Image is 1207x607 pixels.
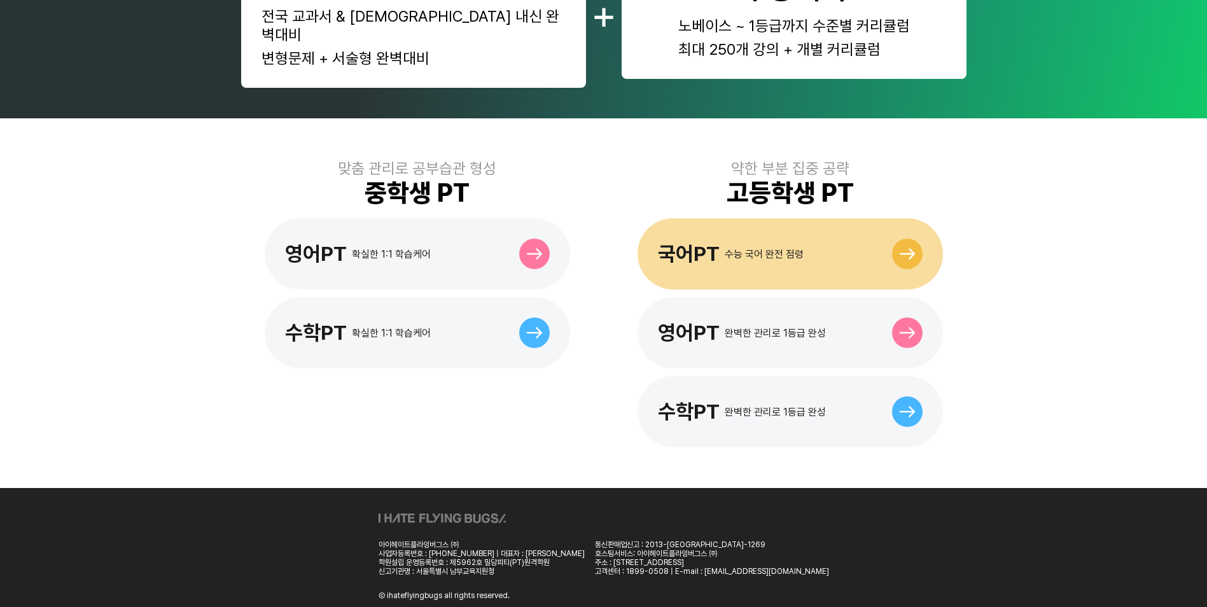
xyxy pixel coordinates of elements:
img: ihateflyingbugs [379,513,506,523]
div: 확실한 1:1 학습케어 [352,248,431,260]
div: 영어PT [658,321,720,345]
div: 완벽한 관리로 1등급 완성 [725,327,826,339]
div: 수학PT [658,400,720,424]
div: 고등학생 PT [727,178,854,208]
div: 맞춤 관리로 공부습관 형성 [338,159,496,178]
div: 약한 부분 집중 공략 [731,159,849,178]
div: 주소 : [STREET_ADDRESS] [595,558,829,567]
div: 국어PT [658,242,720,266]
div: 전국 교과서 & [DEMOGRAPHIC_DATA] 내신 완벽대비 [262,7,566,44]
div: 최대 250개 강의 + 개별 커리큘럼 [678,40,910,59]
div: 수능 국어 완전 점령 [725,248,804,260]
div: 영어PT [285,242,347,266]
div: Ⓒ ihateflyingbugs all rights reserved. [379,591,510,600]
div: 변형문제 + 서술형 완벽대비 [262,49,566,67]
div: 통신판매업신고 : 2013-[GEOGRAPHIC_DATA]-1269 [595,540,829,549]
div: 아이헤이트플라잉버그스 ㈜ [379,540,585,549]
div: 수학PT [285,321,347,345]
div: 학원설립 운영등록번호 : 제5962호 밀당피티(PT)원격학원 [379,558,585,567]
div: 완벽한 관리로 1등급 완성 [725,406,826,418]
div: 사업자등록번호 : [PHONE_NUMBER] | 대표자 : [PERSON_NAME] [379,549,585,558]
div: 중학생 PT [365,178,470,208]
div: 노베이스 ~ 1등급까지 수준별 커리큘럼 [678,17,910,35]
div: 고객센터 : 1899-0508 | E-mail : [EMAIL_ADDRESS][DOMAIN_NAME] [595,567,829,576]
div: 호스팅서비스: 아이헤이트플라잉버그스 ㈜ [595,549,829,558]
div: 신고기관명 : 서울특별시 남부교육지원청 [379,567,585,576]
div: 확실한 1:1 학습케어 [352,327,431,339]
